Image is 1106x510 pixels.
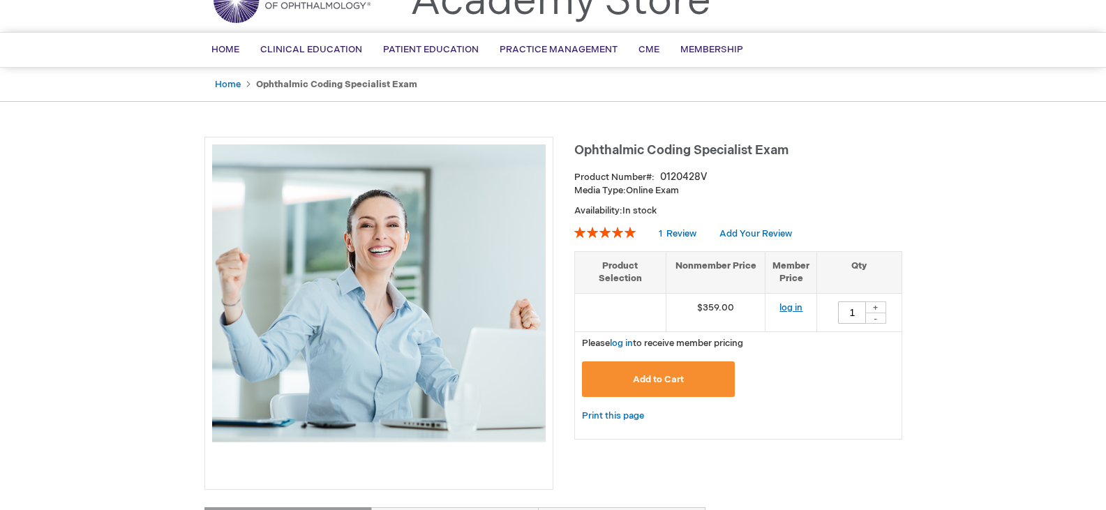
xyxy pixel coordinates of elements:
[574,227,636,238] div: 100%
[865,301,886,313] div: +
[666,251,765,293] th: Nonmember Price
[582,338,743,349] span: Please to receive member pricing
[575,251,666,293] th: Product Selection
[659,228,698,239] a: 1 Review
[838,301,866,324] input: Qty
[582,361,735,397] button: Add to Cart
[660,170,707,184] div: 0120428V
[865,313,886,324] div: -
[212,144,546,478] img: Ophthalmic Coding Specialist Exam
[666,293,765,331] td: $359.00
[666,228,696,239] span: Review
[779,302,802,313] a: log in
[383,44,479,55] span: Patient Education
[680,44,743,55] span: Membership
[582,407,644,425] a: Print this page
[260,44,362,55] span: Clinical Education
[574,185,626,196] strong: Media Type:
[211,44,239,55] span: Home
[622,205,657,216] span: In stock
[215,79,241,90] a: Home
[500,44,618,55] span: Practice Management
[633,374,684,385] span: Add to Cart
[610,338,633,349] a: log in
[719,228,792,239] a: Add Your Review
[574,172,655,183] strong: Product Number
[574,184,902,197] p: Online Exam
[817,251,902,293] th: Qty
[659,228,662,239] span: 1
[765,251,817,293] th: Member Price
[574,143,789,158] span: Ophthalmic Coding Specialist Exam
[574,204,902,218] p: Availability:
[256,79,417,90] strong: Ophthalmic Coding Specialist Exam
[638,44,659,55] span: CME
